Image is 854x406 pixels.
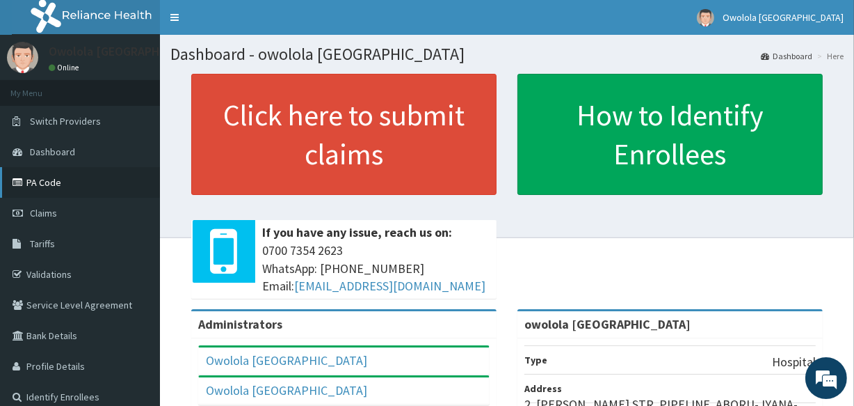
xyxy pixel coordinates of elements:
a: [EMAIL_ADDRESS][DOMAIN_NAME] [294,278,485,294]
div: Minimize live chat window [228,7,261,40]
div: Chat with us now [72,78,234,96]
b: If you have any issue, reach us on: [262,224,452,240]
strong: owolola [GEOGRAPHIC_DATA] [524,316,691,332]
img: User Image [697,9,714,26]
b: Administrators [198,316,282,332]
p: Hospital [772,353,816,371]
a: Online [49,63,82,72]
span: Switch Providers [30,115,101,127]
b: Address [524,382,562,395]
a: Click here to submit claims [191,74,497,195]
img: d_794563401_company_1708531726252_794563401 [26,70,56,104]
b: Type [524,354,547,366]
h1: Dashboard - owolola [GEOGRAPHIC_DATA] [170,45,844,63]
a: How to Identify Enrollees [517,74,823,195]
span: 0700 7354 2623 WhatsApp: [PHONE_NUMBER] Email: [262,242,490,295]
span: Claims [30,207,57,219]
span: Owolola [GEOGRAPHIC_DATA] [723,11,844,24]
a: Dashboard [761,50,812,62]
span: Tariffs [30,237,55,250]
span: We're online! [81,117,192,258]
a: Owolola [GEOGRAPHIC_DATA] [206,352,367,368]
span: Dashboard [30,146,75,158]
p: Owolola [GEOGRAPHIC_DATA] [49,45,211,58]
a: Owolola [GEOGRAPHIC_DATA] [206,382,367,398]
img: User Image [7,42,38,73]
textarea: Type your message and hit 'Enter' [7,264,265,313]
li: Here [814,50,844,62]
